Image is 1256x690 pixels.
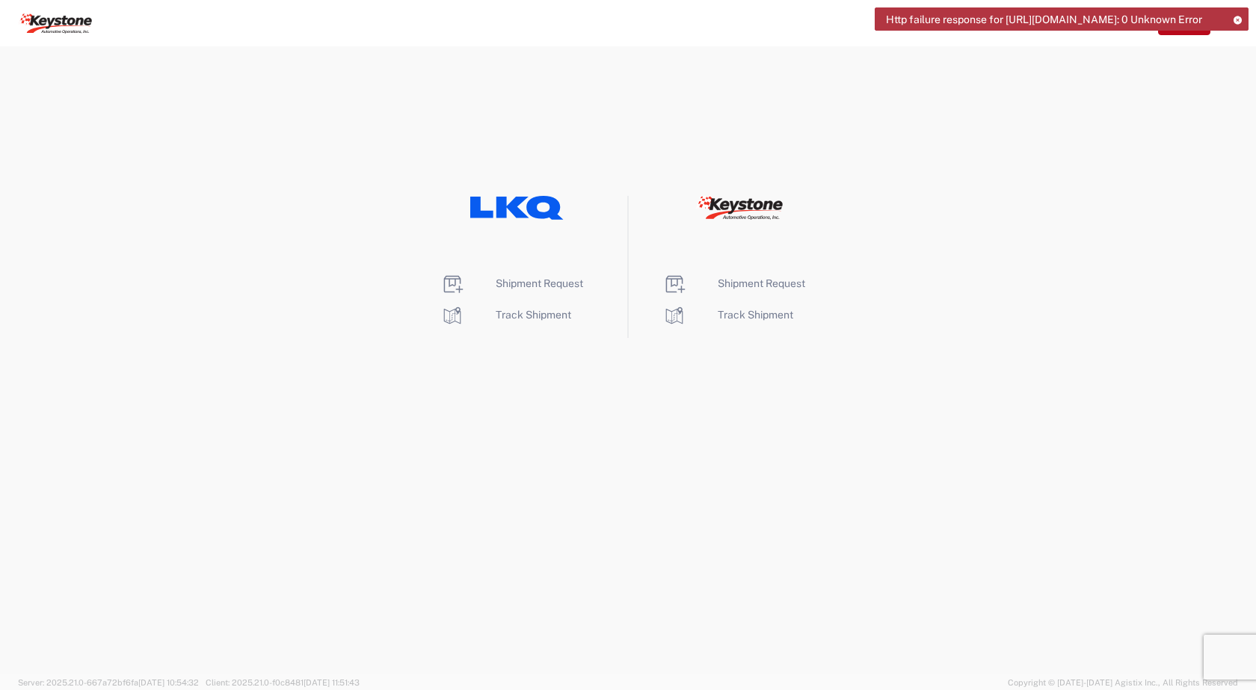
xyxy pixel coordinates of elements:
[18,678,199,687] span: Server: 2025.21.0-667a72bf6fa
[206,678,360,687] span: Client: 2025.21.0-f0c8481
[662,277,805,289] a: Shipment Request
[886,13,1202,26] span: Http failure response for [URL][DOMAIN_NAME]: 0 Unknown Error
[138,678,199,687] span: [DATE] 10:54:32
[496,309,571,321] span: Track Shipment
[496,277,583,289] span: Shipment Request
[440,309,571,321] a: Track Shipment
[1008,676,1238,689] span: Copyright © [DATE]-[DATE] Agistix Inc., All Rights Reserved
[440,277,583,289] a: Shipment Request
[304,678,360,687] span: [DATE] 11:51:43
[718,309,793,321] span: Track Shipment
[718,277,805,289] span: Shipment Request
[662,309,793,321] a: Track Shipment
